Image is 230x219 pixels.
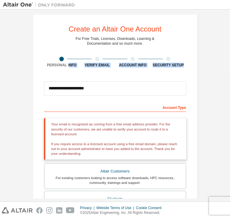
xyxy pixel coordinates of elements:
[80,210,165,215] p: © 2025 Altair Engineering, Inc. All Rights Reserved.
[76,36,154,46] div: For Free Trials, Licenses, Downloads, Learning & Documentation and so much more.
[56,207,62,214] img: linkedin.svg
[36,207,43,214] img: facebook.svg
[48,195,182,203] div: Students
[115,63,151,67] div: Account Info
[80,205,96,210] div: Privacy
[44,63,80,67] div: Personal Info
[66,207,75,214] img: youtube.svg
[48,167,182,175] div: Altair Customers
[46,207,52,214] img: instagram.svg
[96,205,136,210] div: Website Terms of Use
[69,25,162,33] div: Create an Altair One Account
[44,102,186,112] div: Account Type
[2,207,33,214] img: altair_logo.svg
[3,2,78,8] img: Altair One
[48,175,182,185] div: For existing customers looking to access software downloads, HPC resources, community, trainings ...
[151,63,186,67] div: Security Setup
[44,118,186,160] div: Your email is recognised as coming from a free email address provider. For the security of our cu...
[79,63,115,67] div: Verify Email
[136,205,165,210] div: Cookie Consent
